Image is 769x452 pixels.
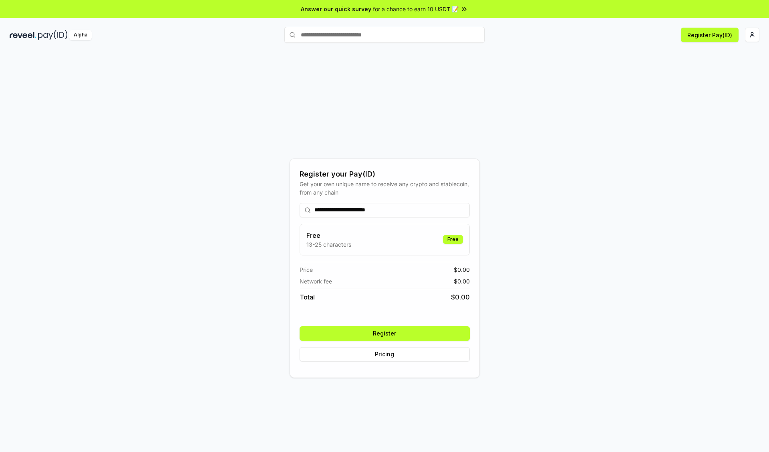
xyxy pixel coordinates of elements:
[300,277,332,285] span: Network fee
[454,265,470,274] span: $ 0.00
[301,5,371,13] span: Answer our quick survey
[300,265,313,274] span: Price
[373,5,459,13] span: for a chance to earn 10 USDT 📝
[38,30,68,40] img: pay_id
[451,292,470,302] span: $ 0.00
[443,235,463,244] div: Free
[300,326,470,341] button: Register
[10,30,36,40] img: reveel_dark
[69,30,92,40] div: Alpha
[300,292,315,302] span: Total
[681,28,739,42] button: Register Pay(ID)
[300,169,470,180] div: Register your Pay(ID)
[306,231,351,240] h3: Free
[306,240,351,249] p: 13-25 characters
[454,277,470,285] span: $ 0.00
[300,180,470,197] div: Get your own unique name to receive any crypto and stablecoin, from any chain
[300,347,470,362] button: Pricing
